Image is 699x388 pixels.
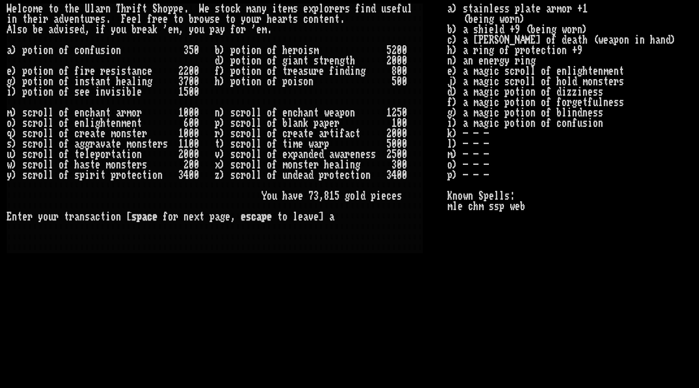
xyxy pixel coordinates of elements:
div: ) [220,45,225,56]
div: e [272,14,277,24]
div: i [303,45,308,56]
div: b [33,24,38,35]
div: o [28,76,33,87]
div: u [121,24,126,35]
div: o [225,4,230,14]
div: i [246,66,251,76]
div: h [28,14,33,24]
div: u [199,24,204,35]
div: a [215,24,220,35]
div: p [230,56,236,66]
div: i [350,66,355,76]
div: i [246,56,251,66]
div: ' [163,24,168,35]
div: . [340,14,345,24]
div: i [64,24,69,35]
div: a [277,14,282,24]
div: k [152,24,158,35]
div: e [38,24,43,35]
div: t [277,4,282,14]
div: s [303,66,308,76]
div: t [22,14,28,24]
div: n [12,14,17,24]
div: 0 [402,45,407,56]
div: s [111,66,116,76]
div: s [210,14,215,24]
div: c [22,4,28,14]
div: e [288,45,293,56]
div: t [33,45,38,56]
div: n [85,45,90,56]
div: i [360,4,366,14]
div: l [12,24,17,35]
div: o [194,24,199,35]
div: n [48,76,54,87]
div: s [121,66,126,76]
div: U [85,4,90,14]
div: r [314,66,319,76]
div: e [142,24,147,35]
div: e [324,14,329,24]
div: t [225,14,230,24]
div: t [33,76,38,87]
div: r [152,14,158,24]
div: t [241,45,246,56]
div: r [329,4,334,14]
div: 0 [402,66,407,76]
div: t [345,56,350,66]
div: s [215,4,220,14]
div: c [303,14,308,24]
div: 2 [392,45,397,56]
div: f [90,45,95,56]
div: i [38,76,43,87]
div: d [345,66,350,76]
div: h [158,4,163,14]
div: i [38,14,43,24]
div: d [80,24,85,35]
div: o [298,45,303,56]
div: p [210,24,215,35]
div: f [272,56,277,66]
div: r [43,14,48,24]
div: s [100,45,106,56]
div: o [236,66,241,76]
div: e [38,4,43,14]
div: o [251,45,256,56]
div: e [392,4,397,14]
div: i [334,66,340,76]
div: i [246,45,251,56]
div: F [121,14,126,24]
div: m [246,4,251,14]
div: p [22,45,28,56]
div: t [33,66,38,76]
div: m [33,4,38,14]
div: n [355,66,360,76]
div: t [334,14,340,24]
div: c [230,4,236,14]
div: s [293,4,298,14]
div: l [90,4,95,14]
div: f [215,66,220,76]
div: r [340,4,345,14]
div: o [246,14,251,24]
div: o [59,76,64,87]
div: o [236,56,241,66]
div: h [121,4,126,14]
div: f [147,14,152,24]
div: W [199,4,204,14]
div: t [241,66,246,76]
div: 0 [397,56,402,66]
div: u [251,14,256,24]
div: p [314,4,319,14]
div: a [147,24,152,35]
div: a [95,4,100,14]
div: s [69,24,74,35]
div: i [74,76,80,87]
div: f [100,24,106,35]
div: y [220,24,225,35]
div: o [230,14,236,24]
div: f [74,66,80,76]
div: m [288,4,293,14]
div: f [64,66,69,76]
div: t [80,14,85,24]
